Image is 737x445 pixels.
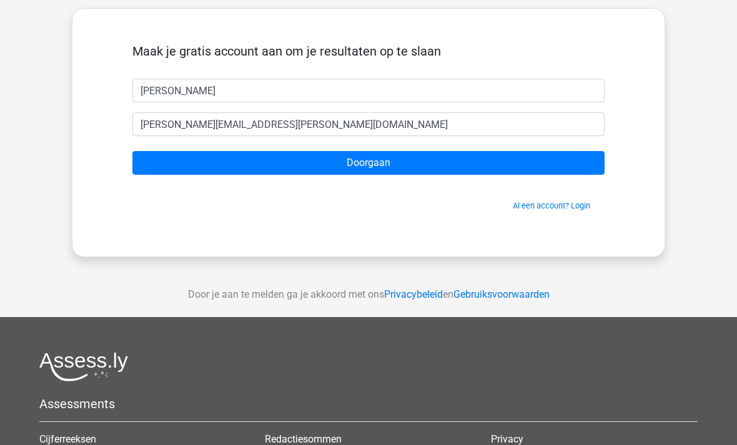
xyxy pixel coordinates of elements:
a: Privacybeleid [384,288,443,300]
a: Al een account? Login [513,201,590,210]
a: Redactiesommen [265,433,342,445]
input: Doorgaan [132,151,605,175]
a: Privacy [491,433,523,445]
img: Assessly logo [39,352,128,381]
a: Gebruiksvoorwaarden [453,288,550,300]
input: Voornaam [132,79,605,102]
h5: Assessments [39,396,698,411]
a: Cijferreeksen [39,433,96,445]
h5: Maak je gratis account aan om je resultaten op te slaan [132,44,605,59]
input: Email [132,112,605,136]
